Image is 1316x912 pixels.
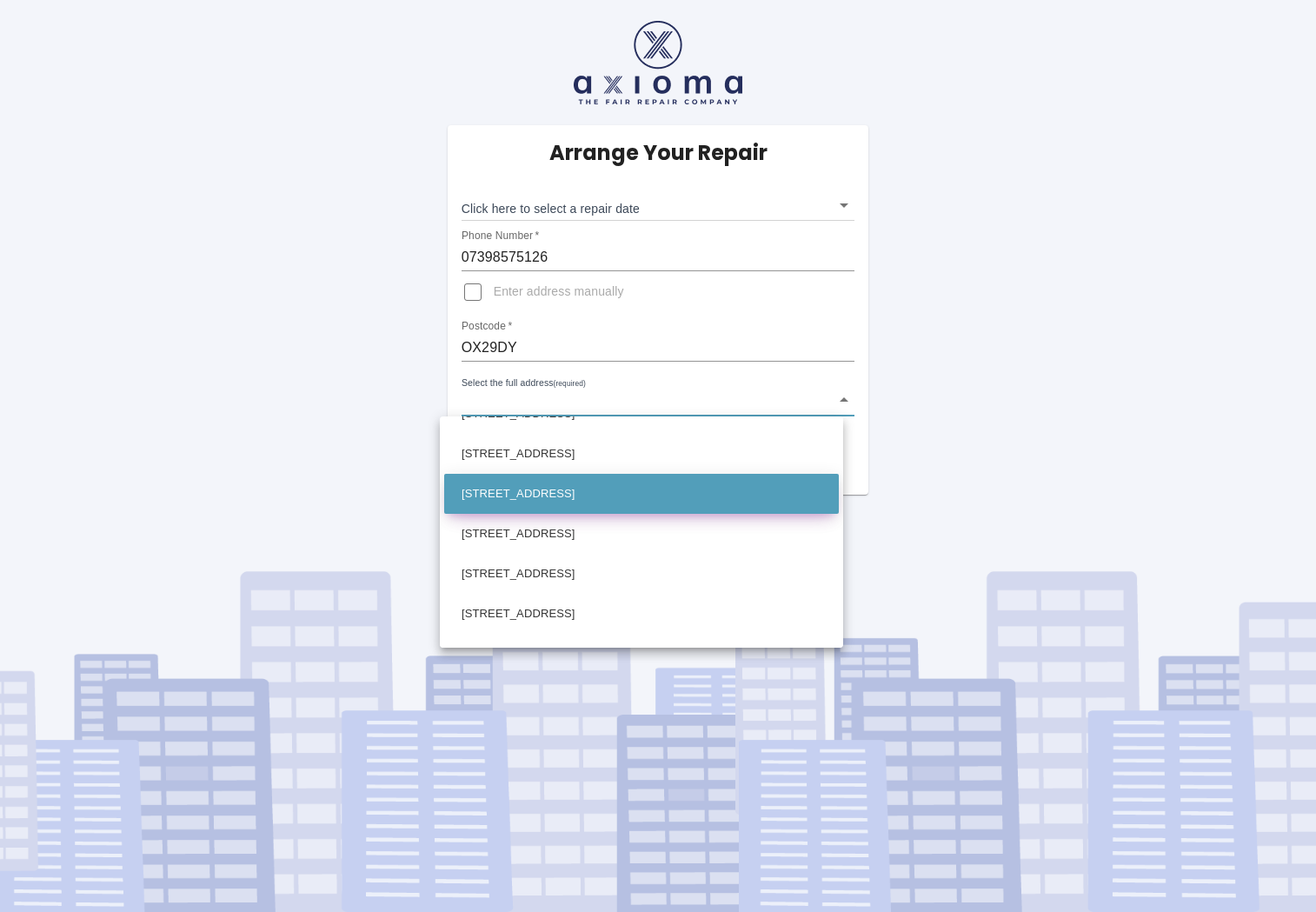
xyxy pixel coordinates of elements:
li: [STREET_ADDRESS] [444,514,839,554]
li: [STREET_ADDRESS] [444,594,839,634]
li: [STREET_ADDRESS] [444,474,839,514]
li: Flat D Linford House [STREET_ADDRESS] [444,634,839,674]
li: [STREET_ADDRESS] [444,554,839,594]
li: [STREET_ADDRESS] [444,434,839,474]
